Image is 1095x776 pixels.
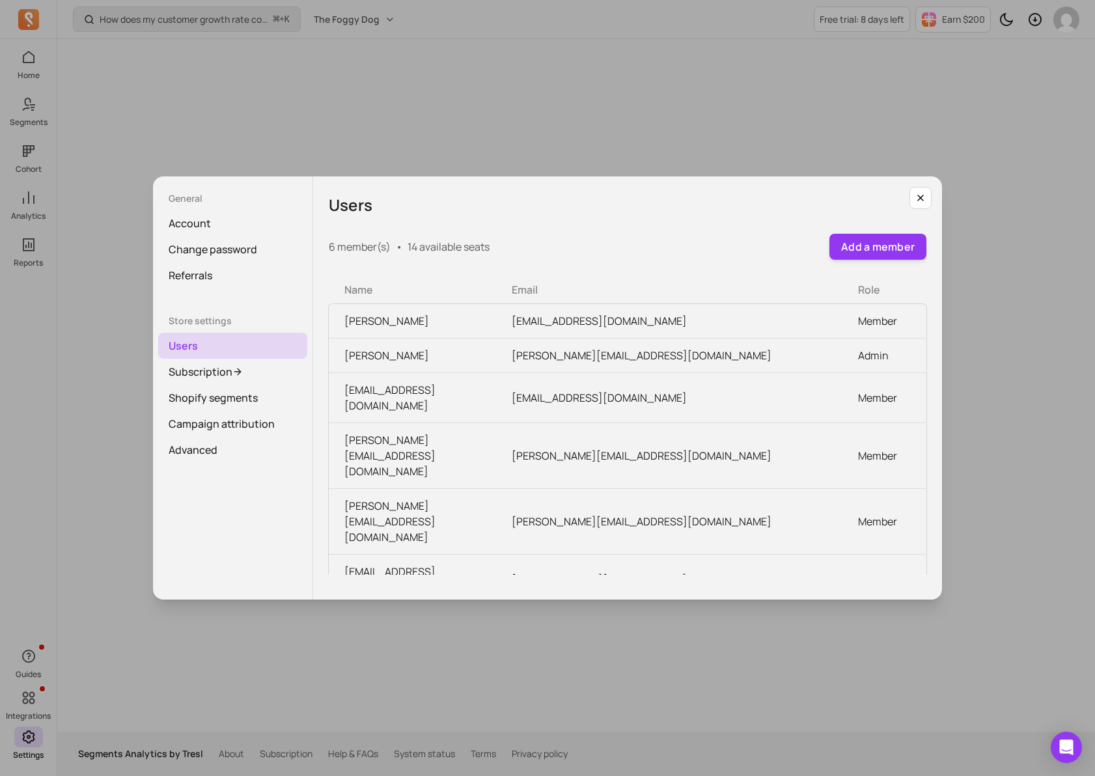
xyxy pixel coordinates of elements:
[158,411,307,437] a: Campaign attribution
[329,304,496,339] td: [PERSON_NAME]
[158,262,307,288] a: Referrals
[329,489,496,555] td: [PERSON_NAME][EMAIL_ADDRESS][DOMAIN_NAME]
[842,489,926,555] td: Member
[842,423,926,489] td: Member
[158,359,307,385] a: Subscription
[1051,732,1082,763] div: Open Intercom Messenger
[329,373,496,423] td: [EMAIL_ADDRESS][DOMAIN_NAME]
[496,489,842,555] td: [PERSON_NAME][EMAIL_ADDRESS][DOMAIN_NAME]
[329,423,496,489] td: [PERSON_NAME][EMAIL_ADDRESS][DOMAIN_NAME]
[158,437,307,463] a: Advanced
[842,277,926,303] th: Role
[496,423,842,489] td: [PERSON_NAME][EMAIL_ADDRESS][DOMAIN_NAME]
[842,339,926,373] td: Admin
[158,385,307,411] a: Shopify segments
[496,373,842,423] td: [EMAIL_ADDRESS][DOMAIN_NAME]
[329,192,926,218] h5: Users
[396,239,402,255] span: •
[158,192,307,205] p: General
[496,304,842,339] td: [EMAIL_ADDRESS][DOMAIN_NAME]
[158,333,307,359] a: Users
[158,314,307,327] p: Store settings
[496,339,842,373] td: [PERSON_NAME][EMAIL_ADDRESS][DOMAIN_NAME]
[329,277,496,303] th: Name
[329,339,496,373] td: [PERSON_NAME]
[329,555,496,605] td: [EMAIL_ADDRESS][DOMAIN_NAME]
[158,236,307,262] a: Change password
[829,234,926,260] button: Add a member
[408,239,490,255] p: 14 available seats
[329,239,391,255] p: 6 member(s)
[158,210,307,236] a: Account
[496,277,842,303] th: Email
[842,555,926,605] td: Member
[842,304,926,339] td: Member
[842,373,926,423] td: Member
[496,555,842,605] td: [EMAIL_ADDRESS][DOMAIN_NAME]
